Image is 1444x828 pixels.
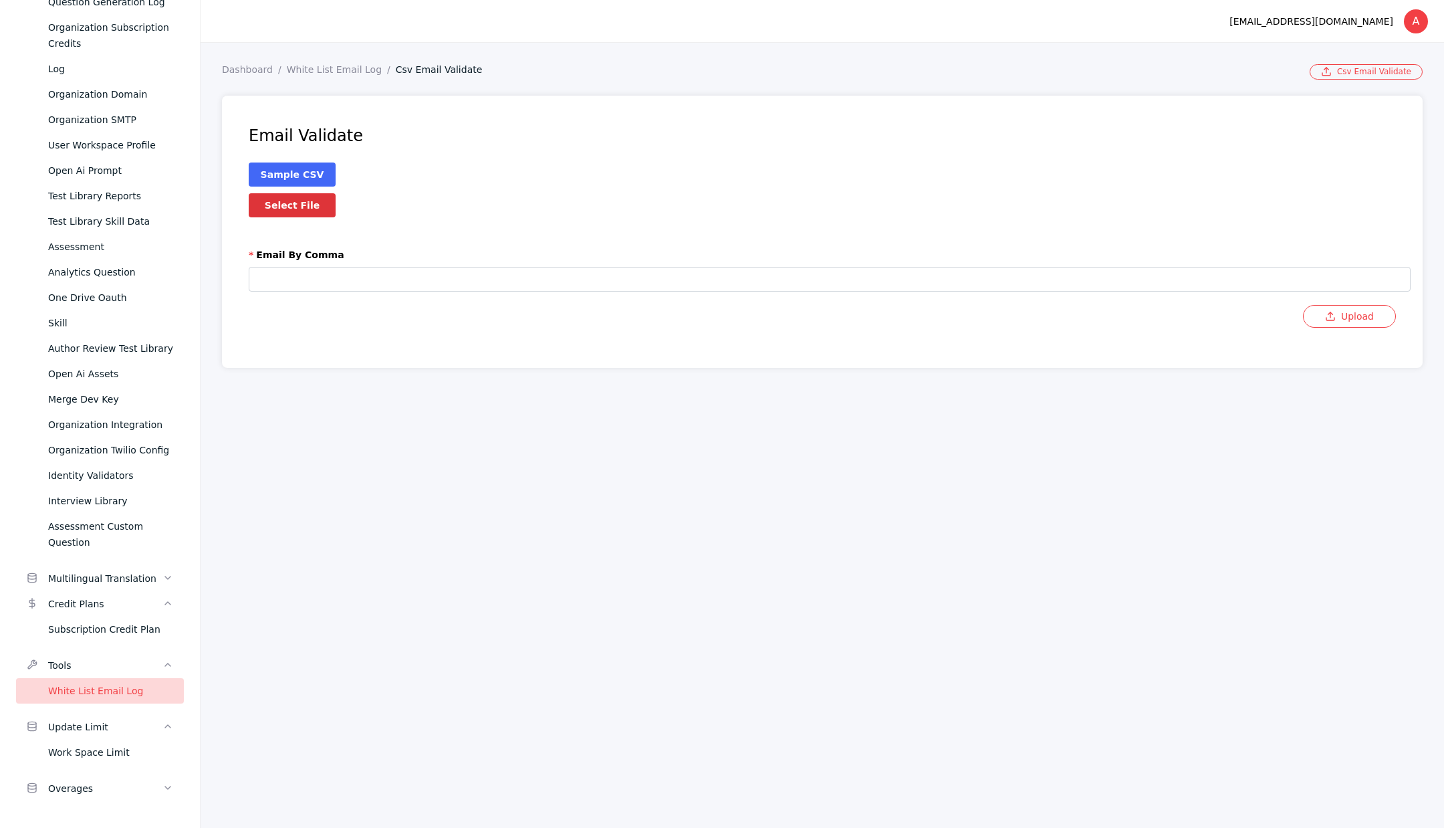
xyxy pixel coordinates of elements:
[16,361,184,387] a: Open Ai Assets
[16,209,184,234] a: Test Library Skill Data
[16,412,184,437] a: Organization Integration
[48,188,173,204] div: Test Library Reports
[16,463,184,488] a: Identity Validators
[16,82,184,107] a: Organization Domain
[222,64,287,75] a: Dashboard
[48,417,173,433] div: Organization Integration
[48,19,173,51] div: Organization Subscription Credits
[16,514,184,555] a: Assessment Custom Question
[16,310,184,336] a: Skill
[16,132,184,158] a: User Workspace Profile
[16,488,184,514] a: Interview Library
[48,468,173,484] div: Identity Validators
[16,678,184,704] a: White List Email Log
[1310,64,1423,80] a: Csv Email Validate
[249,193,336,217] label: Select File
[287,64,396,75] a: White List Email Log
[222,93,1423,120] h2: Csv Email Validate
[16,56,184,82] a: Log
[249,125,1396,146] h4: Email Validate
[48,163,173,179] div: Open Ai Prompt
[48,571,162,587] div: Multilingual Translation
[249,248,1396,262] label: Email By Comma
[1404,9,1428,33] div: A
[16,260,184,285] a: Analytics Question
[48,366,173,382] div: Open Ai Assets
[48,137,173,153] div: User Workspace Profile
[48,596,162,612] div: Credit Plans
[48,657,162,674] div: Tools
[48,744,173,760] div: Work Space Limit
[48,442,173,458] div: Organization Twilio Config
[16,387,184,412] a: Merge Dev Key
[48,315,173,331] div: Skill
[261,169,324,180] a: Sample CSV
[48,493,173,509] div: Interview Library
[16,617,184,642] a: Subscription Credit Plan
[48,518,173,550] div: Assessment Custom Question
[48,112,173,128] div: Organization SMTP
[48,781,162,797] div: Overages
[48,391,173,407] div: Merge Dev Key
[48,290,173,306] div: One Drive Oauth
[16,158,184,183] a: Open Ai Prompt
[48,86,173,102] div: Organization Domain
[16,285,184,310] a: One Drive Oauth
[16,107,184,132] a: Organization SMTP
[48,719,162,735] div: Update Limit
[16,234,184,260] a: Assessment
[16,15,184,56] a: Organization Subscription Credits
[16,336,184,361] a: Author Review Test Library
[16,183,184,209] a: Test Library Reports
[48,264,173,280] div: Analytics Question
[16,740,184,765] a: Work Space Limit
[48,61,173,77] div: Log
[48,683,173,699] div: White List Email Log
[1303,305,1396,328] button: Upload
[48,340,173,356] div: Author Review Test Library
[1229,13,1393,29] div: [EMAIL_ADDRESS][DOMAIN_NAME]
[48,239,173,255] div: Assessment
[48,213,173,229] div: Test Library Skill Data
[396,64,493,75] a: Csv Email Validate
[48,621,173,637] div: Subscription Credit Plan
[16,437,184,463] a: Organization Twilio Config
